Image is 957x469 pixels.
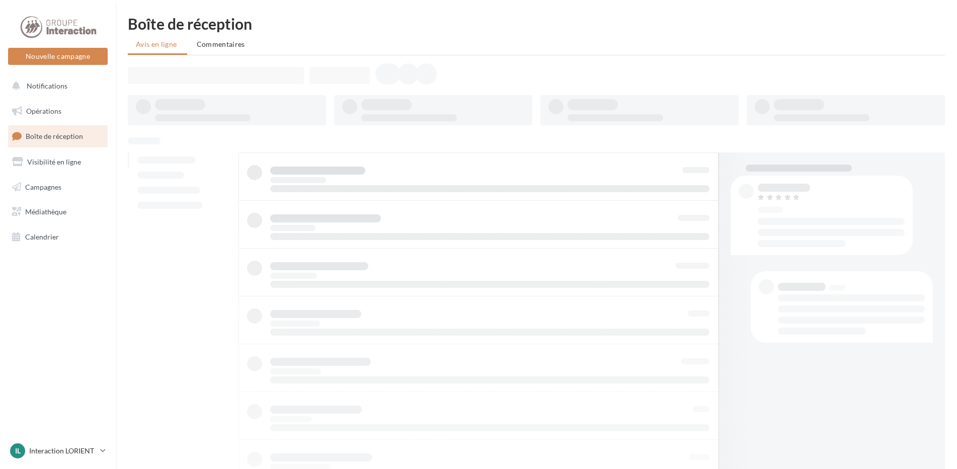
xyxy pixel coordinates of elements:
span: Notifications [27,82,67,90]
p: Interaction LORIENT [29,446,96,456]
a: IL Interaction LORIENT [8,441,108,460]
button: Notifications [6,75,106,97]
div: Boîte de réception [128,16,945,31]
span: Visibilité en ligne [27,158,81,166]
a: Opérations [6,101,110,122]
a: Médiathèque [6,201,110,222]
a: Visibilité en ligne [6,151,110,173]
span: Boîte de réception [26,132,83,140]
a: Calendrier [6,226,110,248]
span: IL [15,446,21,456]
span: Opérations [26,107,61,115]
span: Campagnes [25,182,61,191]
a: Campagnes [6,177,110,198]
span: Commentaires [197,40,245,48]
button: Nouvelle campagne [8,48,108,65]
span: Calendrier [25,232,59,241]
span: Médiathèque [25,207,66,216]
a: Boîte de réception [6,125,110,147]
